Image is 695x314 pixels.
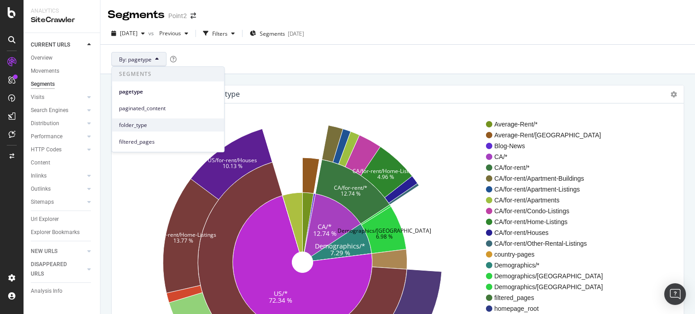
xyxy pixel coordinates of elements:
text: 72.34 % [269,296,292,305]
a: Explorer Bookmarks [31,228,94,237]
span: CA/for-rent/Apartment-Buildings [494,174,603,183]
text: 6.98 % [376,233,393,240]
span: CA/for-rent/Condo-Listings [494,206,603,216]
text: 4.96 % [377,173,394,181]
text: 12.74 % [313,229,337,238]
a: Overview [31,53,94,63]
span: Demographics/* [494,261,603,270]
a: Outlinks [31,184,85,194]
div: Filters [212,30,228,37]
div: Segments [108,7,165,23]
span: paginated_content [119,104,217,112]
span: Demographics/[GEOGRAPHIC_DATA] [494,272,603,281]
text: 13.77 % [173,237,193,244]
div: Distribution [31,119,59,128]
span: Blog-News [494,141,603,150]
div: HTTP Codes [31,145,62,155]
div: Url Explorer [31,215,59,224]
span: filtered_pages [119,138,217,146]
a: Performance [31,132,85,141]
span: pagetype [119,88,217,96]
span: Average-Rent/[GEOGRAPHIC_DATA] [494,131,603,140]
div: Analysis Info [31,286,62,296]
div: Movements [31,66,59,76]
div: Open Intercom Messenger [664,283,686,305]
text: 7.29 % [330,248,350,257]
span: folder_type [119,121,217,129]
text: Demographics/* [315,241,365,250]
text: Demographics/[GEOGRAPHIC_DATA] [338,227,432,234]
span: 2025 Sep. 4th [120,29,138,37]
text: 12.74 % [341,190,361,197]
div: Content [31,158,50,168]
a: Url Explorer [31,215,94,224]
span: filtered_pages [494,293,603,302]
a: DISAPPEARED URLS [31,260,85,279]
text: CA/for-rent/Home-Listings [352,167,419,174]
span: CA/for-rent/Apartment-Listings [494,185,603,194]
span: country-pages [494,250,603,259]
span: Average-Rent/* [494,120,603,129]
div: Performance [31,132,62,141]
a: Search Engines [31,106,85,115]
a: Analysis Info [31,286,94,296]
i: Options [671,91,677,98]
span: CA/for-rent/Home-Listings [494,217,603,226]
div: NEW URLS [31,247,57,256]
div: CURRENT URLS [31,40,70,50]
a: NEW URLS [31,247,85,256]
span: Segments [112,67,224,81]
div: Point2 [168,11,187,20]
a: Inlinks [31,171,85,181]
span: CA/for-rent/Houses [494,228,603,237]
div: SiteCrawler [31,15,93,25]
text: US/for-rent/Home-Listings [150,231,216,239]
div: Sitemaps [31,197,54,207]
text: 10.13 % [223,162,243,170]
button: Filters [200,26,238,41]
a: Visits [31,93,85,102]
button: [DATE] [108,26,148,41]
div: DISAPPEARED URLS [31,260,76,279]
div: Visits [31,93,44,102]
span: CA/for-rent/* [494,163,603,172]
span: Previous [156,29,181,37]
div: Outlinks [31,184,51,194]
a: HTTP Codes [31,145,85,155]
a: CURRENT URLS [31,40,85,50]
button: Segments[DATE] [246,26,308,41]
span: Demographics/[GEOGRAPHIC_DATA] [494,282,603,291]
text: CA/for-rent/* [334,184,368,192]
span: CA/for-rent/Other-Rental-Listings [494,239,603,248]
span: vs [148,29,156,37]
div: Analytics [31,7,93,15]
a: Distribution [31,119,85,128]
div: Explorer Bookmarks [31,228,80,237]
span: By: pagetype [119,56,152,63]
button: By: pagetype [111,52,167,66]
div: Search Engines [31,106,68,115]
div: Inlinks [31,171,47,181]
a: Content [31,158,94,168]
span: Segments [260,30,285,37]
div: Segments [31,80,55,89]
a: Segments [31,80,94,89]
text: US/for-rent/Houses [208,156,257,164]
button: Previous [156,26,192,41]
div: [DATE] [288,30,304,37]
div: arrow-right-arrow-left [190,13,196,19]
span: CA/for-rent/Apartments [494,196,603,205]
a: Sitemaps [31,197,85,207]
span: homepage_root [494,304,603,313]
a: Movements [31,66,94,76]
div: Overview [31,53,52,63]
